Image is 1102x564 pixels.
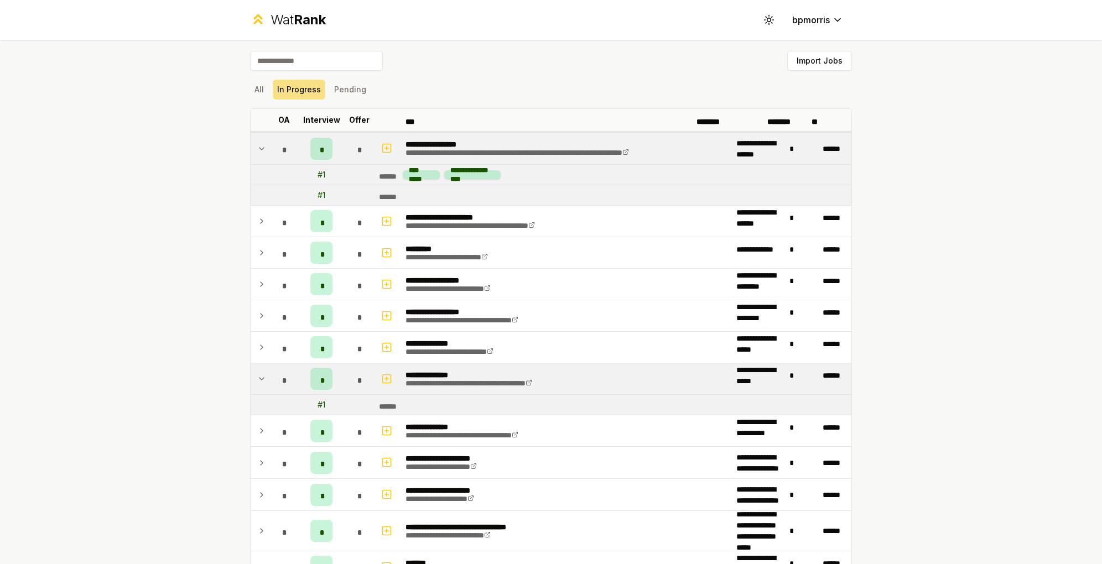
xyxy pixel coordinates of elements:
button: Import Jobs [787,51,852,71]
p: Interview [303,114,340,126]
button: Pending [330,80,371,100]
span: bpmorris [792,13,830,27]
div: # 1 [318,399,325,410]
div: # 1 [318,190,325,201]
span: Rank [294,12,326,28]
p: OA [278,114,290,126]
p: Offer [349,114,370,126]
button: All [250,80,268,100]
a: WatRank [250,11,326,29]
button: In Progress [273,80,325,100]
div: Wat [271,11,326,29]
button: bpmorris [783,10,852,30]
div: # 1 [318,169,325,180]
